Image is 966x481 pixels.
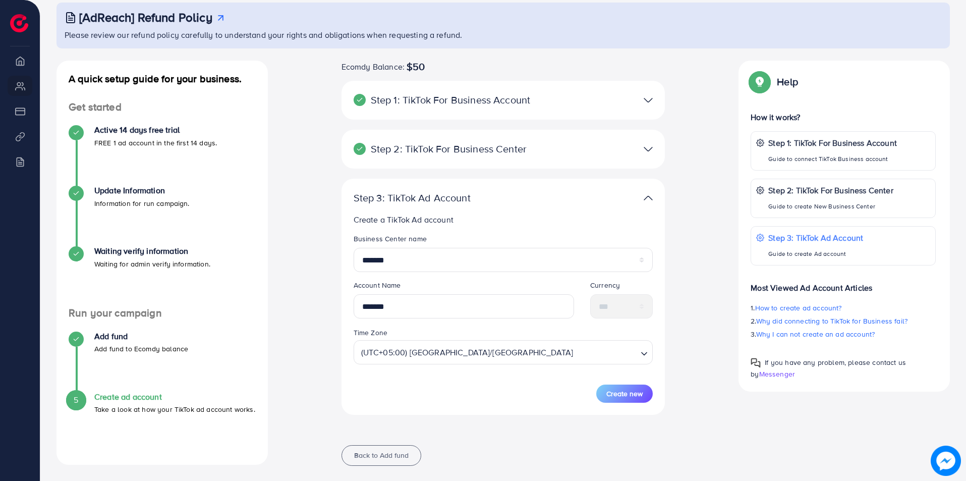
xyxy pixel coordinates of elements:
span: (UTC+05:00) [GEOGRAPHIC_DATA]/[GEOGRAPHIC_DATA] [359,343,576,361]
span: How to create ad account? [755,303,842,313]
h4: Active 14 days free trial [94,125,217,135]
img: Popup guide [751,73,769,91]
legend: Account Name [354,280,574,294]
div: Search for option [354,340,653,364]
p: Guide to connect TikTok Business account [768,153,897,165]
p: Create a TikTok Ad account [354,213,653,226]
img: Popup guide [751,358,761,368]
p: Please review our refund policy carefully to understand your rights and obligations when requesti... [65,29,944,41]
p: Step 2: TikTok For Business Center [768,184,893,196]
h3: [AdReach] Refund Policy [79,10,212,25]
p: Help [777,76,798,88]
img: TikTok partner [644,191,653,205]
h4: Get started [56,101,268,114]
p: Guide to create New Business Center [768,200,893,212]
h4: Create ad account [94,392,255,402]
p: How it works? [751,111,936,123]
li: Add fund [56,332,268,392]
legend: Business Center name [354,234,653,248]
p: Step 1: TikTok For Business Account [768,137,897,149]
p: 2. [751,315,936,327]
h4: Add fund [94,332,188,341]
h4: Update Information [94,186,190,195]
li: Create ad account [56,392,268,453]
li: Update Information [56,186,268,246]
h4: A quick setup guide for your business. [56,73,268,85]
p: Add fund to Ecomdy balance [94,343,188,355]
input: Search for option [576,343,637,361]
p: 1. [751,302,936,314]
p: Step 3: TikTok Ad Account [768,232,863,244]
p: 3. [751,328,936,340]
p: FREE 1 ad account in the first 14 days. [94,137,217,149]
span: 5 [74,394,78,406]
span: If you have any problem, please contact us by [751,357,906,379]
legend: Currency [590,280,653,294]
li: Waiting verify information [56,246,268,307]
p: Guide to create Ad account [768,248,863,260]
img: logo [10,14,28,32]
img: image [931,446,961,476]
p: Step 3: TikTok Ad Account [354,192,548,204]
h4: Waiting verify information [94,246,210,256]
span: Why did connecting to TikTok for Business fail? [756,316,908,326]
p: Step 1: TikTok For Business Account [354,94,548,106]
li: Active 14 days free trial [56,125,268,186]
span: Create new [606,389,643,399]
button: Create new [596,385,653,403]
img: TikTok partner [644,142,653,156]
p: Information for run campaign. [94,197,190,209]
button: Back to Add fund [342,445,421,466]
label: Time Zone [354,328,387,338]
span: $50 [407,61,425,73]
p: Take a look at how your TikTok ad account works. [94,403,255,415]
span: Messenger [759,369,795,379]
h4: Run your campaign [56,307,268,319]
p: Step 2: TikTok For Business Center [354,143,548,155]
span: Back to Add fund [354,450,409,460]
p: Waiting for admin verify information. [94,258,210,270]
p: Most Viewed Ad Account Articles [751,274,936,294]
span: Why I can not create an ad account? [756,329,875,339]
span: Ecomdy Balance: [342,61,405,73]
img: TikTok partner [644,93,653,108]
